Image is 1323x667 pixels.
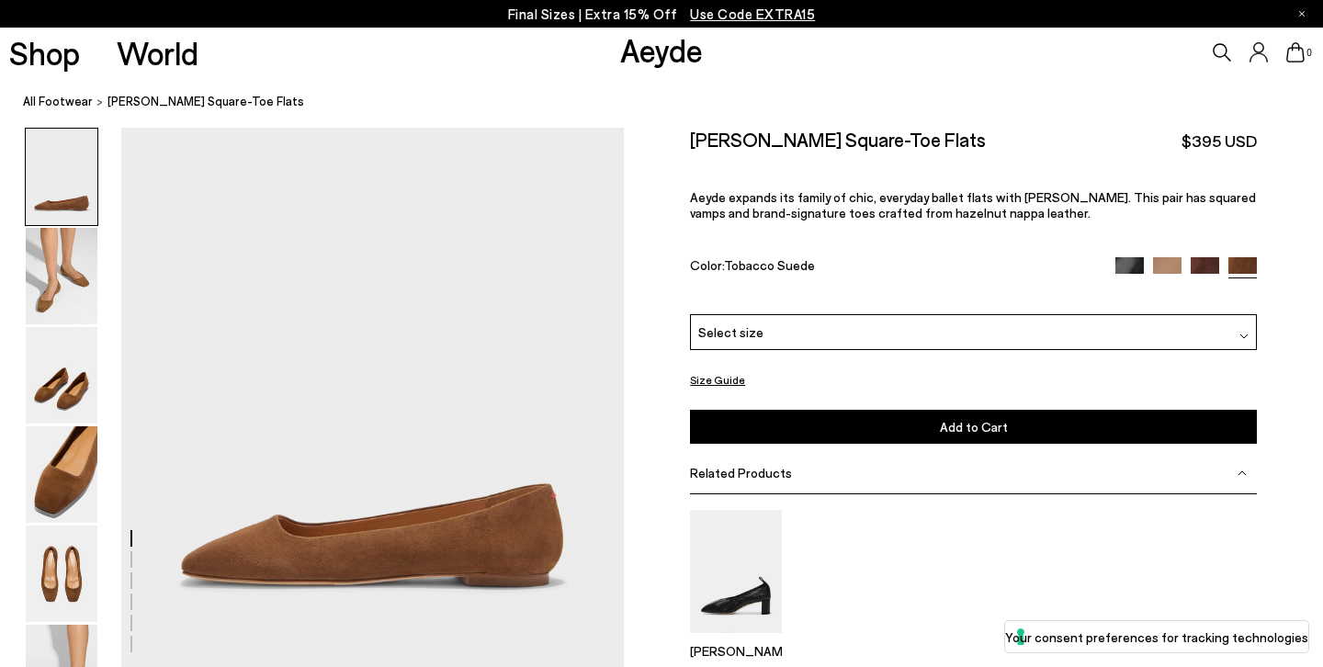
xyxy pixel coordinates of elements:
[23,77,1323,128] nav: breadcrumb
[690,368,745,391] button: Size Guide
[690,257,1097,278] div: Color:
[690,620,782,659] a: Narissa Ruched Pumps [PERSON_NAME]
[26,327,97,424] img: Ida Suede Square-Toe Flats - Image 3
[1182,130,1257,153] span: $395 USD
[23,92,93,111] a: All Footwear
[508,3,816,26] p: Final Sizes | Extra 15% Off
[690,189,1257,220] p: Aeyde expands its family of chic, everyday ballet flats with [PERSON_NAME]. This pair has squared...
[117,37,198,69] a: World
[1305,48,1314,58] span: 0
[690,510,782,632] img: Narissa Ruched Pumps
[1005,621,1308,652] button: Your consent preferences for tracking technologies
[690,643,782,659] p: [PERSON_NAME]
[26,129,97,225] img: Ida Suede Square-Toe Flats - Image 1
[9,37,80,69] a: Shop
[690,410,1257,444] button: Add to Cart
[1238,469,1247,478] img: svg%3E
[26,426,97,523] img: Ida Suede Square-Toe Flats - Image 4
[690,6,815,22] span: Navigate to /collections/ss25-final-sizes
[698,322,763,342] span: Select size
[26,526,97,622] img: Ida Suede Square-Toe Flats - Image 5
[1005,627,1308,647] label: Your consent preferences for tracking technologies
[26,228,97,324] img: Ida Suede Square-Toe Flats - Image 2
[1239,332,1249,341] img: svg%3E
[690,128,986,151] h2: [PERSON_NAME] Square-Toe Flats
[724,257,815,273] span: Tobacco Suede
[690,465,792,480] span: Related Products
[940,419,1008,435] span: Add to Cart
[620,30,703,69] a: Aeyde
[1286,42,1305,62] a: 0
[107,92,304,111] span: [PERSON_NAME] Square-Toe Flats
